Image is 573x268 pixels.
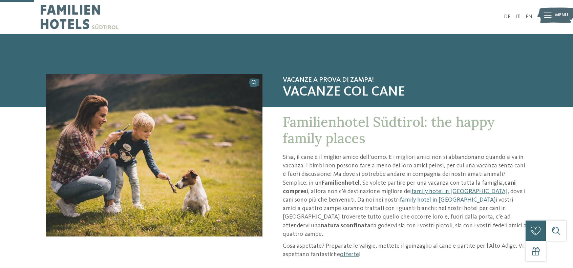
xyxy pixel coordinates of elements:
[321,223,370,229] strong: natura sconfinata
[411,188,508,194] a: family hotel in [GEOGRAPHIC_DATA]
[283,242,527,259] p: Cosa aspettate? Preparate le valigie, mettete il guinzaglio al cane e partite per l’Alto Adige. V...
[515,14,521,20] a: IT
[400,197,496,203] a: family hotel in [GEOGRAPHIC_DATA]
[283,76,527,84] span: Vacanze a prova di zampa!
[322,180,360,186] strong: Familienhotel
[526,14,532,20] a: EN
[283,113,494,147] span: Familienhotel Südtirol: the happy family places
[283,84,527,100] span: Vacanze col cane
[340,251,359,257] a: offerte
[555,12,568,19] span: Menu
[283,153,527,239] p: Si sa, il cane è il miglior amico dell’uomo. E i migliori amici non si abbandonano quando si va i...
[283,180,516,194] strong: cani compresi
[46,74,262,236] img: Familienhotel: hotel per cani in Alto Adige
[504,14,510,20] a: DE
